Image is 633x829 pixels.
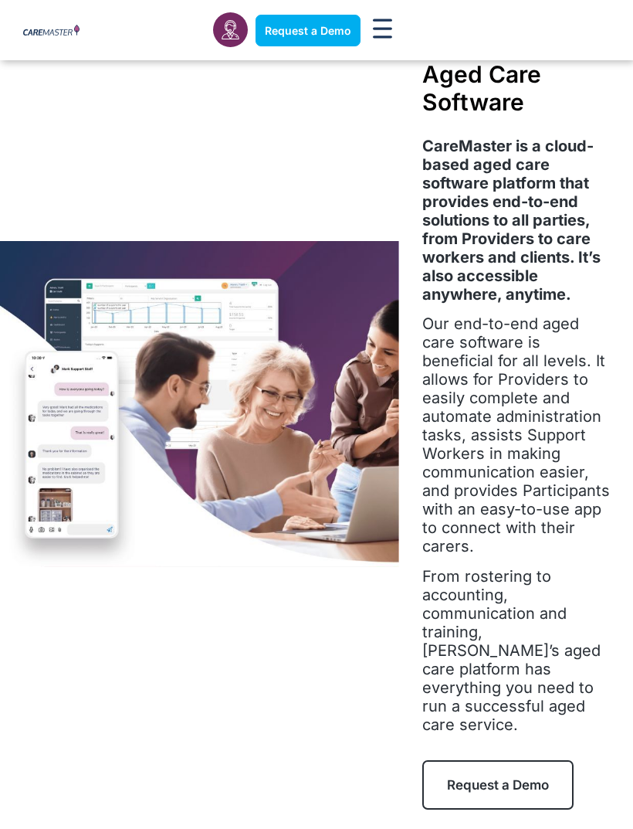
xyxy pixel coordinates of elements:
span: Request a Demo [265,24,351,37]
span: Our end-to-end aged care software is beneficial for all levels. It allows for Providers to easily... [422,314,610,555]
div: Menu Toggle [368,14,398,47]
img: CareMaster Logo [23,25,80,37]
strong: CareMaster is a cloud-based aged care software platform that provides end-to-end solutions to all... [422,137,601,304]
a: Request a Demo [256,15,361,46]
a: Request a Demo [422,760,574,810]
h1: Aged Care Software [422,60,610,116]
span: From rostering to accounting, communication and training, [PERSON_NAME]’s aged care platform has ... [422,567,601,734]
span: Request a Demo [447,777,549,793]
